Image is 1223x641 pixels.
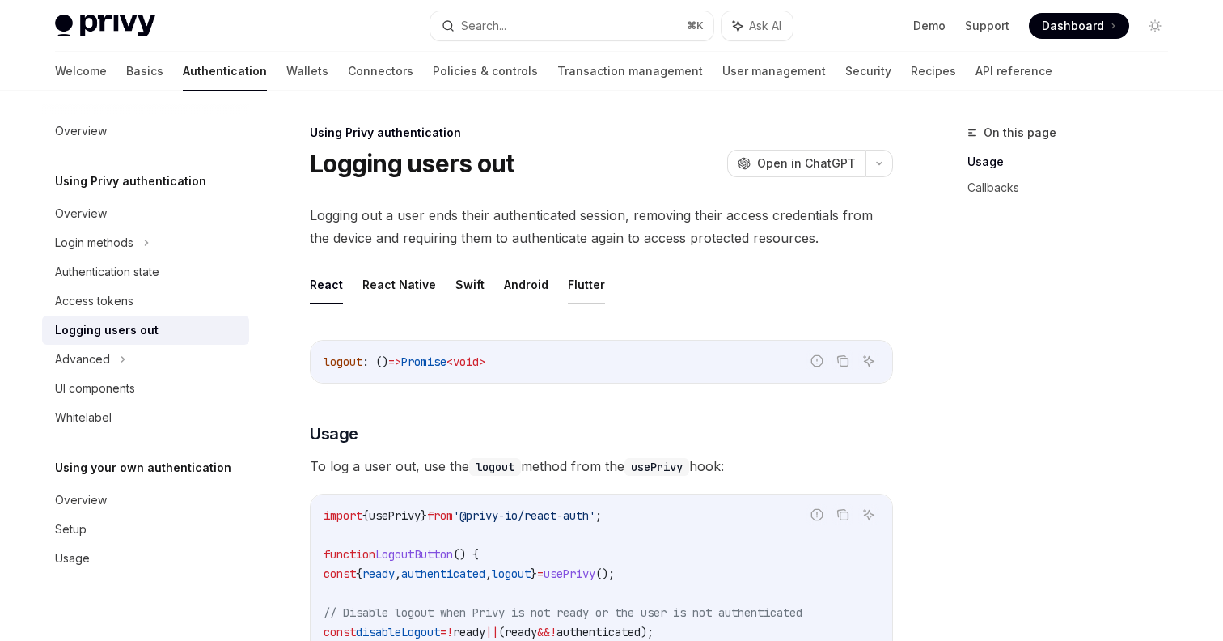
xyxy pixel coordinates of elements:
[641,625,654,639] span: );
[55,458,231,478] h5: Using your own authentication
[55,520,87,539] div: Setup
[324,508,362,523] span: import
[310,125,893,141] div: Using Privy authentication
[42,486,249,515] a: Overview
[55,172,206,191] h5: Using Privy authentication
[727,150,865,177] button: Open in ChatGPT
[310,455,893,478] span: To log a user out, use the method from the hook:
[913,18,946,34] a: Demo
[531,567,537,581] span: }
[975,52,1052,91] a: API reference
[965,18,1009,34] a: Support
[356,567,362,581] span: {
[469,458,521,476] code: logout
[401,567,485,581] span: authenticated
[832,504,853,525] button: Copy the contents from the code block
[1142,13,1168,39] button: Toggle dark mode
[310,204,893,249] span: Logging out a user ends their authenticated session, removing their access credentials from the d...
[42,515,249,544] a: Setup
[858,504,879,525] button: Ask AI
[55,408,112,427] div: Whitelabel
[42,403,249,432] a: Whitelabel
[568,265,605,304] button: Flutter
[537,625,550,639] span: &&
[455,265,485,304] button: Swift
[362,567,395,581] span: ready
[722,52,826,91] a: User management
[485,567,492,581] span: ,
[324,567,356,581] span: const
[595,508,602,523] span: ;
[446,625,453,639] span: !
[440,625,446,639] span: =
[556,625,641,639] span: authenticated
[42,374,249,403] a: UI components
[362,508,369,523] span: {
[388,354,401,369] span: =>
[505,625,537,639] span: ready
[55,320,159,340] div: Logging users out
[356,625,440,639] span: disableLogout
[42,257,249,287] a: Authentication state
[324,547,375,562] span: function
[550,625,556,639] span: !
[126,52,163,91] a: Basics
[369,508,421,523] span: usePrivy
[324,354,362,369] span: logout
[55,549,90,568] div: Usage
[433,52,538,91] a: Policies & controls
[911,52,956,91] a: Recipes
[324,605,802,620] span: // Disable logout when Privy is not ready or the user is not authenticated
[42,544,249,573] a: Usage
[687,19,704,32] span: ⌘ K
[183,52,267,91] a: Authentication
[430,11,713,40] button: Search...⌘K
[55,15,155,37] img: light logo
[395,567,401,581] span: ,
[401,354,446,369] span: Promise
[485,625,498,639] span: ||
[55,379,135,398] div: UI components
[324,625,356,639] span: const
[492,567,531,581] span: logout
[832,350,853,371] button: Copy the contents from the code block
[55,490,107,510] div: Overview
[858,350,879,371] button: Ask AI
[749,18,781,34] span: Ask AI
[446,354,453,369] span: <
[310,265,343,304] button: React
[498,625,505,639] span: (
[55,204,107,223] div: Overview
[453,547,479,562] span: () {
[984,123,1056,142] span: On this page
[461,16,506,36] div: Search...
[967,175,1181,201] a: Callbacks
[286,52,328,91] a: Wallets
[375,547,453,562] span: LogoutButton
[421,508,427,523] span: }
[544,567,595,581] span: usePrivy
[310,149,514,178] h1: Logging users out
[42,287,249,316] a: Access tokens
[504,265,548,304] button: Android
[595,567,615,581] span: ();
[42,316,249,345] a: Logging users out
[453,625,485,639] span: ready
[55,291,133,311] div: Access tokens
[427,508,453,523] span: from
[1042,18,1104,34] span: Dashboard
[55,350,110,369] div: Advanced
[1029,13,1129,39] a: Dashboard
[55,121,107,141] div: Overview
[42,117,249,146] a: Overview
[348,52,413,91] a: Connectors
[362,354,388,369] span: : ()
[42,199,249,228] a: Overview
[757,155,856,172] span: Open in ChatGPT
[624,458,689,476] code: usePrivy
[806,350,827,371] button: Report incorrect code
[845,52,891,91] a: Security
[453,354,479,369] span: void
[557,52,703,91] a: Transaction management
[967,149,1181,175] a: Usage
